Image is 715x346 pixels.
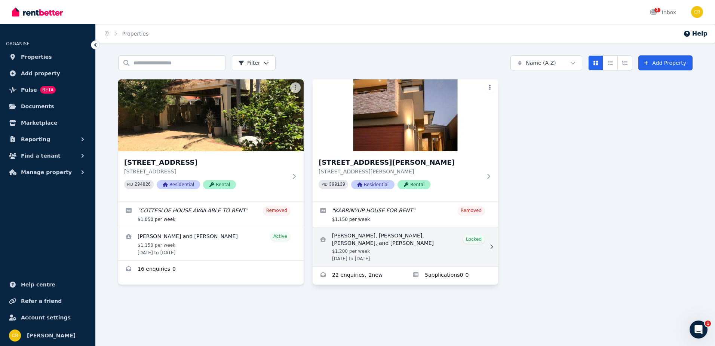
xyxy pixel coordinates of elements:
[691,6,703,18] img: Charles Russell-Smith
[638,55,693,70] a: Add Property
[127,182,133,186] small: PID
[118,227,304,260] a: View details for ROBERT RALPH IMBERGER and CAMILLE JOY IMBERGER
[313,201,498,227] a: Edit listing: KARRINYUP HOUSE FOR RENT
[617,55,632,70] button: Expanded list view
[27,331,76,340] span: [PERSON_NAME]
[238,59,260,67] span: Filter
[290,82,301,93] button: More options
[526,59,556,67] span: Name (A-Z)
[588,55,603,70] button: Card view
[329,182,345,187] code: 399139
[21,85,37,94] span: Pulse
[313,227,498,266] a: View details for Jade McNeil, Shara Anderson, Amelia Quinlan, and Michelle Crothers
[21,102,54,111] span: Documents
[6,115,89,130] a: Marketplace
[650,9,676,16] div: Inbox
[96,24,157,43] nav: Breadcrumb
[6,294,89,309] a: Refer a friend
[603,55,618,70] button: Compact list view
[654,8,660,12] span: 2
[313,267,405,285] a: Enquiries for 93A Pascoe St, Karrinyup
[6,82,89,97] a: PulseBETA
[157,180,200,189] span: Residential
[124,157,287,168] h3: [STREET_ADDRESS]
[124,168,287,175] p: [STREET_ADDRESS]
[313,79,498,201] a: 93A Pascoe St, Karrinyup[STREET_ADDRESS][PERSON_NAME][STREET_ADDRESS][PERSON_NAME]PID 399139Resid...
[6,148,89,163] button: Find a tenant
[398,180,430,189] span: Rental
[118,201,304,227] a: Edit listing: COTTESLOE HOUSE AVAILABLE TO RENT
[683,29,708,38] button: Help
[118,79,304,151] img: 78 Hawkstone Street, Cottesloe
[21,118,57,127] span: Marketplace
[118,79,304,201] a: 78 Hawkstone Street, Cottesloe[STREET_ADDRESS][STREET_ADDRESS]PID 294826ResidentialRental
[118,261,304,279] a: Enquiries for 78 Hawkstone Street, Cottesloe
[21,168,72,177] span: Manage property
[9,330,21,342] img: Charles Russell-Smith
[122,31,149,37] a: Properties
[12,6,63,18] img: RentBetter
[40,86,56,94] span: BETA
[6,41,30,46] span: ORGANISE
[319,157,482,168] h3: [STREET_ADDRESS][PERSON_NAME]
[322,182,328,186] small: PID
[6,165,89,180] button: Manage property
[405,267,498,285] a: Applications for 93A Pascoe St, Karrinyup
[588,55,632,70] div: View options
[135,182,151,187] code: 294826
[6,310,89,325] a: Account settings
[313,79,498,151] img: 93A Pascoe St, Karrinyup
[21,151,61,160] span: Find a tenant
[21,52,52,61] span: Properties
[351,180,395,189] span: Residential
[232,55,276,70] button: Filter
[203,180,236,189] span: Rental
[705,321,711,327] span: 1
[6,99,89,114] a: Documents
[21,313,71,322] span: Account settings
[6,277,89,292] a: Help centre
[21,297,62,306] span: Refer a friend
[21,280,55,289] span: Help centre
[6,66,89,81] a: Add property
[485,82,495,93] button: More options
[6,49,89,64] a: Properties
[510,55,582,70] button: Name (A-Z)
[319,168,482,175] p: [STREET_ADDRESS][PERSON_NAME]
[6,132,89,147] button: Reporting
[690,321,708,339] iframe: Intercom live chat
[21,135,50,144] span: Reporting
[21,69,60,78] span: Add property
